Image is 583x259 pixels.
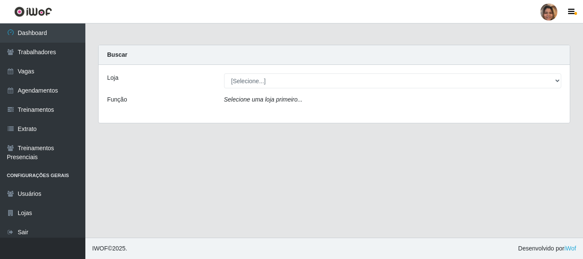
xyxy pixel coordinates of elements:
i: Selecione uma loja primeiro... [224,96,303,103]
label: Função [107,95,127,104]
img: CoreUI Logo [14,6,52,17]
span: IWOF [92,245,108,252]
label: Loja [107,73,118,82]
span: © 2025 . [92,244,127,253]
span: Desenvolvido por [518,244,576,253]
a: iWof [564,245,576,252]
strong: Buscar [107,51,127,58]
